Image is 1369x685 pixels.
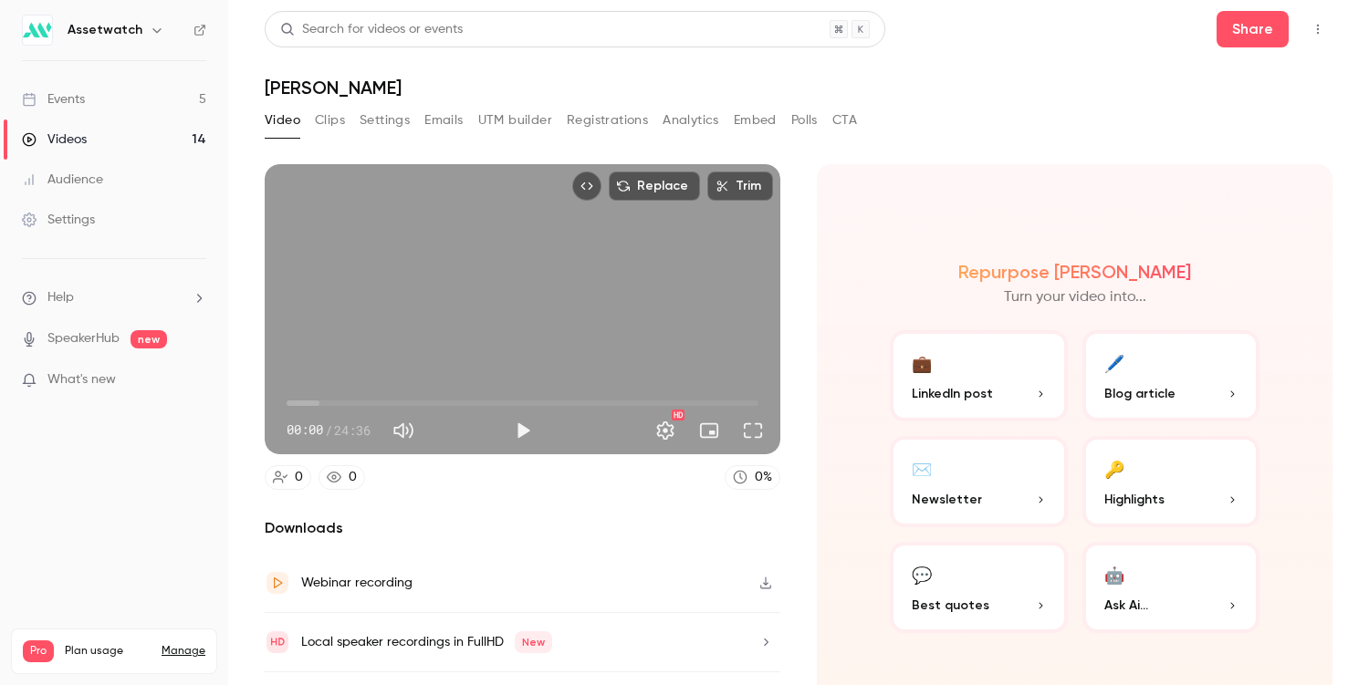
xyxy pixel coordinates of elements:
button: Share [1217,11,1289,47]
span: Ask Ai... [1104,596,1148,615]
a: Manage [162,644,205,659]
div: Webinar recording [301,572,413,594]
span: Plan usage [65,644,151,659]
span: Newsletter [912,490,982,509]
h2: Repurpose [PERSON_NAME] [958,261,1191,283]
span: Blog article [1104,384,1176,403]
button: Trim [707,171,773,201]
button: UTM builder [478,106,552,135]
button: 🤖Ask Ai... [1082,542,1260,633]
div: 🖊️ [1104,348,1124,377]
button: CTA [832,106,857,135]
div: 🤖 [1104,560,1124,588]
span: 00:00 [287,420,323,440]
button: Analytics [663,106,719,135]
div: 💼 [912,348,932,377]
button: Clips [315,106,345,135]
a: SpeakerHub [47,329,120,348]
div: 0 [349,468,357,487]
li: help-dropdown-opener [22,288,206,307]
iframe: Noticeable Trigger [184,372,206,389]
h1: [PERSON_NAME] [265,77,1332,99]
div: Audience [22,171,103,189]
button: ✉️Newsletter [890,436,1068,527]
button: Settings [647,412,684,449]
span: Pro [23,640,54,662]
span: New [515,631,552,653]
div: 0 % [755,468,772,487]
button: Top Bar Actions [1303,15,1332,44]
a: 0% [725,465,780,490]
span: new [131,330,167,348]
div: Local speaker recordings in FullHD [301,631,552,653]
h2: Downloads [265,517,780,539]
div: HD [672,410,684,420]
a: 0 [265,465,311,490]
button: Turn on miniplayer [691,412,727,449]
span: 24:36 [334,420,371,440]
h6: Assetwatch [68,21,142,39]
div: Search for videos or events [280,20,463,39]
button: 🖊️Blog article [1082,330,1260,421]
button: Emails [424,106,463,135]
button: 🔑Highlights [1082,436,1260,527]
div: ✉️ [912,454,932,483]
img: Assetwatch [23,16,52,45]
span: Best quotes [912,596,989,615]
button: 💬Best quotes [890,542,1068,633]
span: Highlights [1104,490,1165,509]
button: Registrations [567,106,648,135]
button: Embed video [572,171,601,201]
div: Settings [22,211,95,229]
button: Mute [385,412,422,449]
div: Videos [22,130,87,149]
button: 💼LinkedIn post [890,330,1068,421]
p: Turn your video into... [1004,286,1146,308]
button: Replace [609,171,700,201]
button: Embed [734,106,777,135]
button: Full screen [735,412,771,449]
button: Settings [360,106,410,135]
span: LinkedIn post [912,384,993,403]
button: Polls [791,106,818,135]
button: Video [265,106,300,135]
button: Play [505,412,541,449]
span: What's new [47,370,116,389]
div: Events [22,90,85,109]
div: 💬 [912,560,932,588]
div: 🔑 [1104,454,1124,483]
span: Help [47,288,74,307]
div: 00:00 [287,420,371,440]
div: 0 [295,468,303,487]
a: 0 [319,465,365,490]
span: / [325,420,332,440]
